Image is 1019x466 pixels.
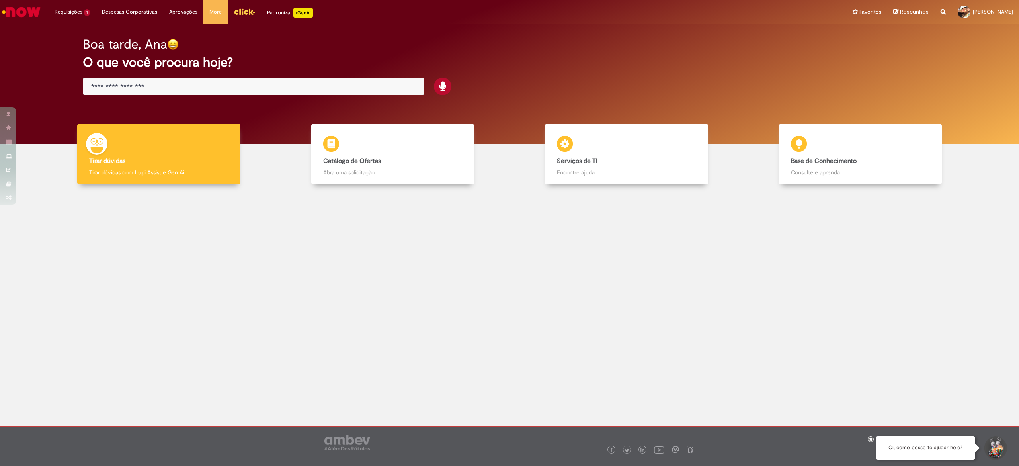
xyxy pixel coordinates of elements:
[209,8,222,16] span: More
[167,39,179,50] img: happy-face.png
[859,8,881,16] span: Favoritos
[640,448,644,453] img: logo_footer_linkedin.png
[557,168,696,176] p: Encontre ajuda
[973,8,1013,15] span: [PERSON_NAME]
[557,157,597,165] b: Serviços de TI
[89,157,125,165] b: Tirar dúvidas
[89,168,228,176] p: Tirar dúvidas com Lupi Assist e Gen Ai
[625,448,629,452] img: logo_footer_twitter.png
[84,9,90,16] span: 1
[609,448,613,452] img: logo_footer_facebook.png
[900,8,929,16] span: Rascunhos
[293,8,313,18] p: +GenAi
[55,8,82,16] span: Requisições
[791,168,930,176] p: Consulte e aprenda
[983,436,1007,460] button: Iniciar Conversa de Suporte
[83,37,167,51] h2: Boa tarde, Ana
[791,157,857,165] b: Base de Conhecimento
[276,124,510,185] a: Catálogo de Ofertas Abra uma solicitação
[323,157,381,165] b: Catálogo de Ofertas
[876,436,975,460] div: Oi, como posso te ajudar hoje?
[323,168,463,176] p: Abra uma solicitação
[744,124,978,185] a: Base de Conhecimento Consulte e aprenda
[234,6,255,18] img: click_logo_yellow_360x200.png
[267,8,313,18] div: Padroniza
[893,8,929,16] a: Rascunhos
[687,446,694,453] img: logo_footer_naosei.png
[509,124,744,185] a: Serviços de TI Encontre ajuda
[324,435,370,450] img: logo_footer_ambev_rotulo_gray.png
[169,8,197,16] span: Aprovações
[654,444,664,455] img: logo_footer_youtube.png
[83,55,936,69] h2: O que você procura hoje?
[672,446,679,453] img: logo_footer_workplace.png
[1,4,42,20] img: ServiceNow
[42,124,276,185] a: Tirar dúvidas Tirar dúvidas com Lupi Assist e Gen Ai
[102,8,157,16] span: Despesas Corporativas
